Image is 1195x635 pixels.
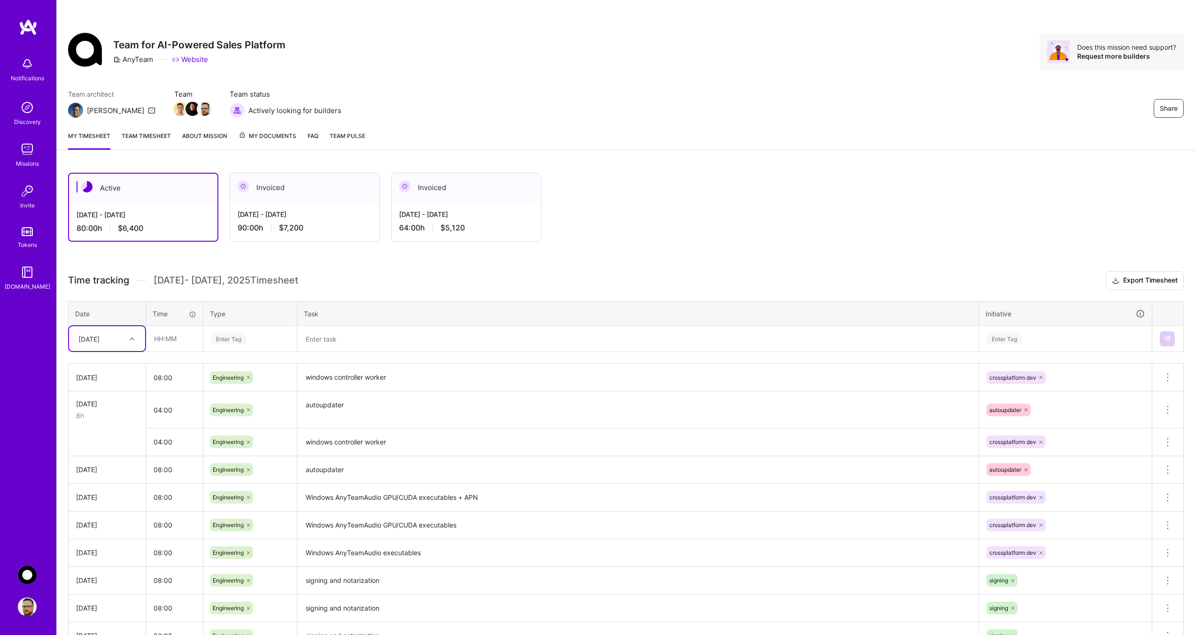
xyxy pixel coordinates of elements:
a: About Mission [182,131,227,150]
span: Engineering [213,604,244,612]
a: AnyTeam: Team for AI-Powered Sales Platform [15,566,39,584]
img: tokens [22,227,33,236]
span: Engineering [213,549,244,556]
div: [DATE] [76,373,138,383]
div: [DATE] [76,520,138,530]
div: Enter Tag [987,331,1022,346]
input: HH:MM [146,326,202,351]
img: Team Member Avatar [198,102,212,116]
span: Engineering [213,438,244,445]
img: Invoiced [238,181,249,192]
img: logo [19,19,38,36]
span: [DATE] - [DATE] , 2025 Timesheet [154,275,298,286]
button: Export Timesheet [1106,271,1184,290]
div: [DATE] [76,492,138,502]
span: crossplatform dev [989,549,1036,556]
input: HH:MM [146,429,203,454]
textarea: autoupdater [298,392,978,428]
input: HH:MM [146,540,203,565]
span: signing [989,577,1008,584]
span: Actively looking for builders [248,106,341,115]
textarea: signing and notarization [298,596,978,621]
span: Team architect [68,89,155,99]
div: [DATE] [76,399,138,409]
img: teamwork [18,140,37,159]
i: icon Download [1112,276,1119,286]
span: Engineering [213,466,244,473]
span: Team status [230,89,341,99]
img: guide book [18,263,37,282]
img: Team Architect [68,103,83,118]
div: Initiative [986,308,1145,319]
a: Team Member Avatar [186,101,199,117]
a: FAQ [308,131,318,150]
a: My timesheet [68,131,110,150]
img: Company Logo [68,33,102,67]
a: Team Pulse [330,131,365,150]
span: autoupdater [989,406,1021,413]
img: Invite [18,182,37,200]
div: Active [69,174,217,202]
th: Task [297,301,979,326]
div: [DATE] [76,603,138,613]
textarea: signing and notarization [298,568,978,594]
input: HH:MM [146,485,203,510]
a: Website [172,54,208,64]
i: icon CompanyGray [113,56,121,63]
div: Request more builders [1077,52,1176,61]
img: bell [18,54,37,73]
div: [DATE] [78,334,100,344]
span: signing [989,604,1008,612]
img: Avatar [1047,40,1070,63]
div: Tokens [18,240,37,250]
textarea: Windows AnyTeamAudio executables [298,540,978,566]
div: AnyTeam [113,54,153,64]
th: Type [203,301,297,326]
span: Engineering [213,494,244,501]
div: Missions [16,159,39,168]
span: Engineering [213,521,244,528]
input: HH:MM [146,365,203,390]
img: Submit [1164,335,1171,343]
div: Discovery [14,117,41,127]
div: Notifications [11,73,44,83]
span: Engineering [213,406,244,413]
a: My Documents [239,131,296,150]
span: Engineering [213,374,244,381]
i: icon Mail [148,107,155,114]
span: Engineering [213,577,244,584]
span: autoupdater [989,466,1021,473]
div: Invoiced [392,173,541,202]
img: Team Member Avatar [185,102,200,116]
input: HH:MM [146,568,203,593]
div: [DATE] [76,575,138,585]
i: icon Chevron [130,337,134,341]
img: discovery [18,98,37,117]
div: [DATE] - [DATE] [399,209,533,219]
div: [PERSON_NAME] [87,106,144,115]
div: Invite [20,200,35,210]
h3: Team for AI-Powered Sales Platform [113,39,285,51]
img: User Avatar [18,597,37,616]
div: Enter Tag [211,331,246,346]
textarea: Windows AnyTeamAudio GPU/CUDA executables + APN [298,485,978,511]
a: Team Member Avatar [174,101,186,117]
textarea: windows controller worker [298,429,978,455]
input: HH:MM [146,596,203,620]
span: Team [174,89,211,99]
button: Share [1154,99,1184,118]
span: Time tracking [68,275,129,286]
div: [DATE] [76,465,138,474]
div: [DATE] [76,548,138,558]
span: Share [1160,104,1178,113]
div: 90:00 h [238,223,372,233]
span: My Documents [239,131,296,141]
textarea: windows controller worker [298,365,978,390]
span: crossplatform dev [989,374,1036,381]
img: AnyTeam: Team for AI-Powered Sales Platform [18,566,37,584]
th: Date [69,301,146,326]
div: [DATE] - [DATE] [77,210,210,220]
input: HH:MM [146,513,203,537]
span: $6,400 [118,223,143,233]
div: 8h [76,411,138,421]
